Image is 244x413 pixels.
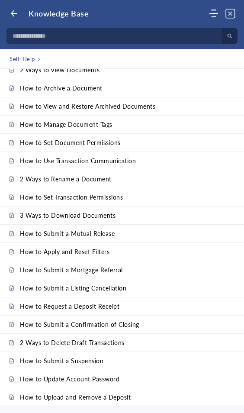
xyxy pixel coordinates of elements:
span: How to Update Account Password [20,375,119,383]
span: How to Submit a Listing Cancellation [20,284,126,292]
span: How to Request a Deposit Receipt [20,303,119,310]
span: How to View and Restore Archived Documents [20,103,155,110]
span: 2 Ways to Rename a Document [20,175,112,183]
span: How to Submit a Confirmation of Closing [20,321,139,328]
span: How to Use Transaction Communication [20,157,136,165]
span: 2 Ways to Delete Draft Transactions [20,339,125,346]
span: How to Submit a Mortgage Referral [20,266,123,274]
span: How to Archive a Document [20,84,103,92]
span: How to Upload and Remove a Deposit [20,394,131,401]
button: close asap [226,9,234,18]
span: How to Apply and Reset Filters [20,248,109,255]
span: How to Submit a Mutual Release [20,230,115,237]
span: How to Set Document Permissions [20,139,121,146]
span: Self-Help [10,55,35,63]
span: 2 Ways to View Documents [20,66,100,74]
h1: Knowledge Base [29,9,89,18]
span: How to Set Transaction Permissions [20,194,123,201]
div: Modules Menu [208,9,219,18]
nav: breadcrumb [10,54,41,63]
span: How to Manage Document Tags [20,121,112,128]
span: 3 Ways to Download Documents [20,212,116,219]
span: How to Submit a Suspension [20,357,103,365]
button: Back [10,9,18,18]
